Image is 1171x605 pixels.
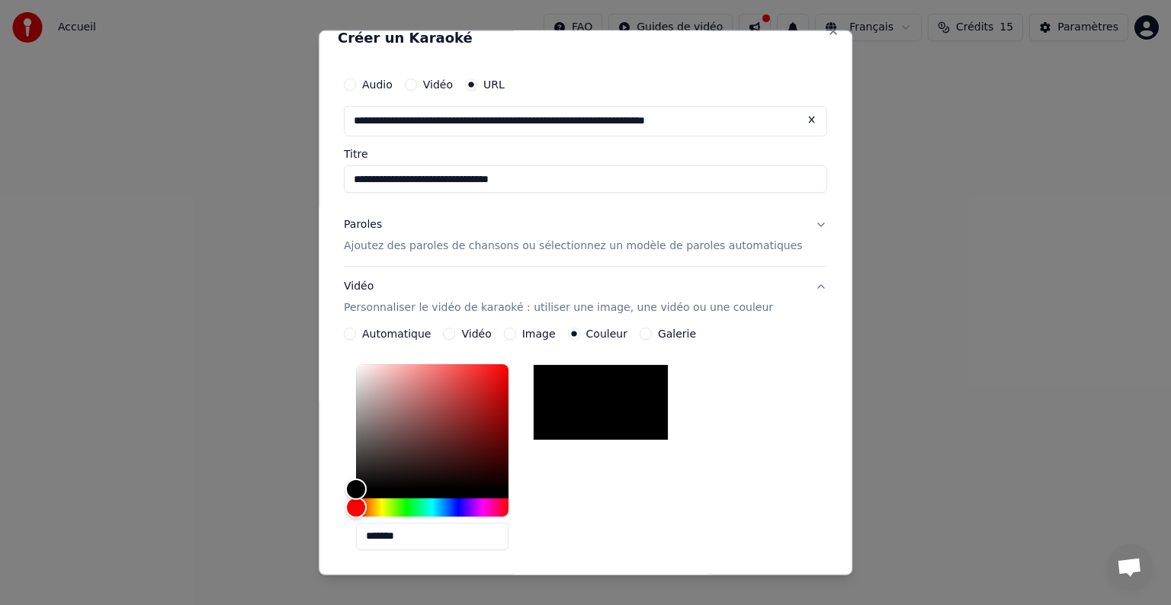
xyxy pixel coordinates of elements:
[338,31,833,45] h2: Créer un Karaoké
[462,328,492,339] label: Vidéo
[344,267,827,328] button: VidéoPersonnaliser le vidéo de karaoké : utiliser une image, une vidéo ou une couleur
[344,205,827,266] button: ParolesAjoutez des paroles de chansons ou sélectionnez un modèle de paroles automatiques
[362,79,393,90] label: Audio
[344,300,773,315] p: Personnaliser le vidéo de karaoké : utiliser une image, une vidéo ou une couleur
[586,328,627,339] label: Couleur
[423,79,453,90] label: Vidéo
[483,79,505,90] label: URL
[356,364,509,489] div: Color
[344,238,803,254] p: Ajoutez des paroles de chansons ou sélectionnez un modèle de paroles automatiques
[344,217,382,232] div: Paroles
[362,328,431,339] label: Automatique
[522,328,556,339] label: Image
[658,328,696,339] label: Galerie
[344,149,827,159] label: Titre
[356,498,509,517] div: Hue
[344,279,773,315] div: Vidéo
